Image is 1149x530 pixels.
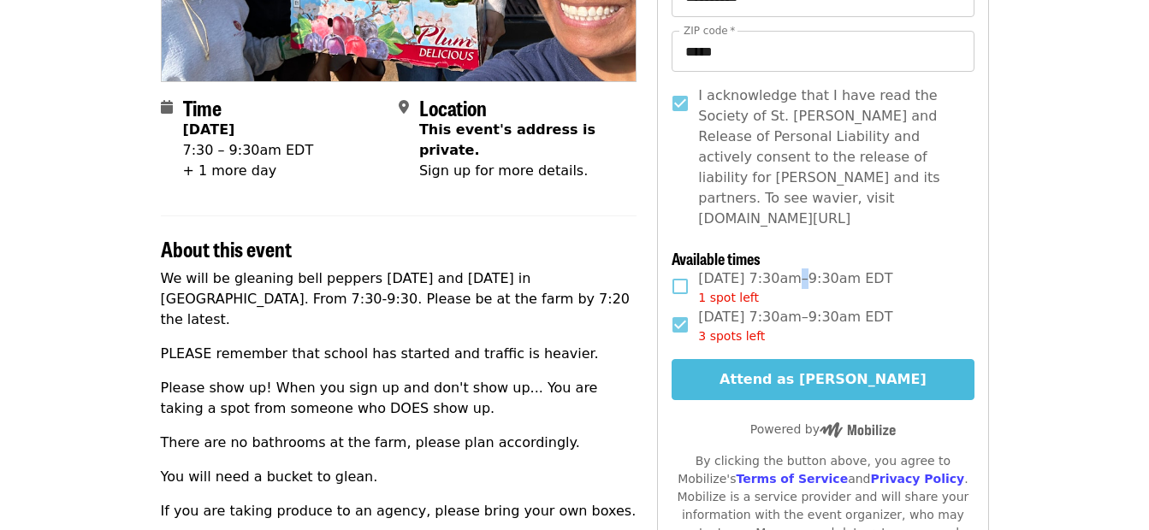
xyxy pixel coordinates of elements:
[672,359,974,400] button: Attend as [PERSON_NAME]
[698,307,892,345] span: [DATE] 7:30am–9:30am EDT
[183,92,222,122] span: Time
[419,162,588,179] span: Sign up for more details.
[161,233,292,263] span: About this event
[870,472,964,486] a: Privacy Policy
[750,422,896,436] span: Powered by
[183,140,314,161] div: 7:30 – 9:30am EDT
[161,467,637,487] p: You will need a bucket to glean.
[672,31,974,72] input: ZIP code
[419,121,595,158] span: This event's address is private.
[698,268,892,307] span: [DATE] 7:30am–9:30am EDT
[698,291,759,304] span: 1 spot left
[684,26,735,36] label: ZIP code
[161,501,637,521] p: If you are taking produce to an agency, please bring your own boxes.
[161,344,637,364] p: PLEASE remember that school has started and traffic is heavier.
[161,378,637,419] p: Please show up! When you sign up and don't show up... You are taking a spot from someone who DOES...
[419,92,487,122] span: Location
[161,268,637,330] p: We will be gleaning bell peppers [DATE] and [DATE] in [GEOGRAPHIC_DATA]. From 7:30-9:30. Please b...
[161,99,173,115] i: calendar icon
[698,85,960,229] span: I acknowledge that I have read the Society of St. [PERSON_NAME] and Release of Personal Liability...
[698,329,765,343] span: 3 spots left
[820,422,896,438] img: Powered by Mobilize
[736,472,848,486] a: Terms of Service
[672,247,761,269] span: Available times
[399,99,409,115] i: map-marker-alt icon
[183,161,314,181] div: + 1 more day
[183,121,235,138] strong: [DATE]
[161,433,637,453] p: There are no bathrooms at the farm, please plan accordingly.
